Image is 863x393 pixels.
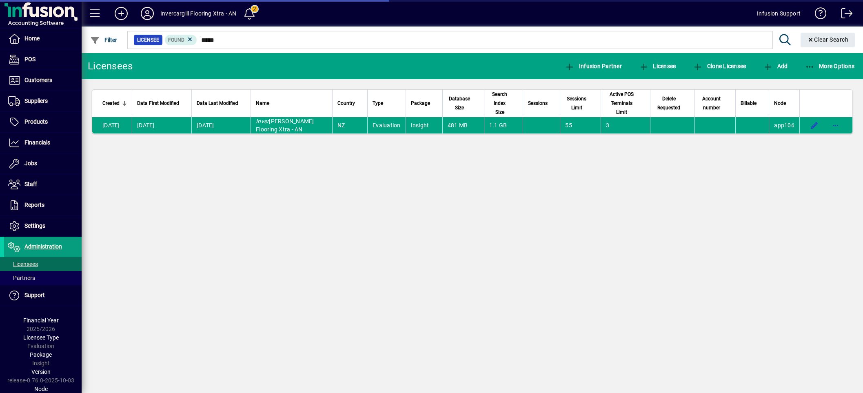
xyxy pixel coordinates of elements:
[801,33,855,47] button: Clear
[102,99,127,108] div: Created
[4,49,82,70] a: POS
[835,2,853,28] a: Logout
[691,59,748,73] button: Clone Licensee
[137,99,179,108] span: Data First Modified
[805,63,855,69] span: More Options
[774,122,794,129] span: app106.prod.infusionbusinesssoftware.com
[741,99,757,108] span: Billable
[4,70,82,91] a: Customers
[528,99,555,108] div: Sessions
[24,202,44,208] span: Reports
[88,33,120,47] button: Filter
[606,90,638,117] span: Active POS Terminals Limit
[4,285,82,306] a: Support
[639,63,676,69] span: Licensee
[24,98,48,104] span: Suppliers
[24,77,52,83] span: Customers
[411,99,430,108] span: Package
[4,257,82,271] a: Licensees
[332,117,367,133] td: NZ
[761,59,790,73] button: Add
[655,94,690,112] div: Delete Requested
[134,6,160,21] button: Profile
[108,6,134,21] button: Add
[807,36,849,43] span: Clear Search
[24,35,40,42] span: Home
[197,99,238,108] span: Data Last Modified
[30,351,52,358] span: Package
[132,117,191,133] td: [DATE]
[411,99,437,108] div: Package
[31,369,51,375] span: Version
[168,37,184,43] span: Found
[774,99,794,108] div: Node
[24,56,35,62] span: POS
[160,7,236,20] div: Invercargill Flooring Xtra - AN
[367,117,406,133] td: Evaluation
[24,160,37,167] span: Jobs
[655,94,682,112] span: Delete Requested
[337,99,362,108] div: Country
[693,63,746,69] span: Clone Licensee
[4,216,82,236] a: Settings
[137,36,159,44] span: Licensee
[23,317,59,324] span: Financial Year
[563,59,624,73] button: Infusion Partner
[191,117,251,133] td: [DATE]
[829,119,842,132] button: More options
[24,292,45,298] span: Support
[4,133,82,153] a: Financials
[4,195,82,215] a: Reports
[24,118,48,125] span: Products
[92,117,132,133] td: [DATE]
[700,94,723,112] span: Account number
[90,37,118,43] span: Filter
[763,63,788,69] span: Add
[565,94,588,112] span: Sessions Limit
[803,59,857,73] button: More Options
[34,386,48,392] span: Node
[4,174,82,195] a: Staff
[24,139,50,146] span: Financials
[808,119,821,132] button: Edit
[757,7,801,20] div: Infusion Support
[165,35,197,45] mat-chip: Found Status: Found
[700,94,730,112] div: Account number
[448,94,472,112] span: Database Size
[137,99,186,108] div: Data First Modified
[489,90,511,117] span: Search Index Size
[24,222,45,229] span: Settings
[560,117,600,133] td: 55
[4,153,82,174] a: Jobs
[565,94,595,112] div: Sessions Limit
[774,99,786,108] span: Node
[337,99,355,108] span: Country
[442,117,484,133] td: 481 MB
[528,99,548,108] span: Sessions
[256,99,327,108] div: Name
[4,271,82,285] a: Partners
[8,261,38,267] span: Licensees
[4,112,82,132] a: Products
[373,99,401,108] div: Type
[24,181,37,187] span: Staff
[23,334,59,341] span: Licensee Type
[484,117,523,133] td: 1.1 GB
[406,117,442,133] td: Insight
[256,99,269,108] span: Name
[601,117,650,133] td: 3
[197,99,246,108] div: Data Last Modified
[102,99,120,108] span: Created
[88,60,133,73] div: Licensees
[256,118,314,133] span: [PERSON_NAME] Flooring Xtra - AN
[4,29,82,49] a: Home
[637,59,678,73] button: Licensee
[4,91,82,111] a: Suppliers
[8,275,35,281] span: Partners
[448,94,479,112] div: Database Size
[606,90,645,117] div: Active POS Terminals Limit
[489,90,518,117] div: Search Index Size
[24,243,62,250] span: Administration
[565,63,622,69] span: Infusion Partner
[373,99,383,108] span: Type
